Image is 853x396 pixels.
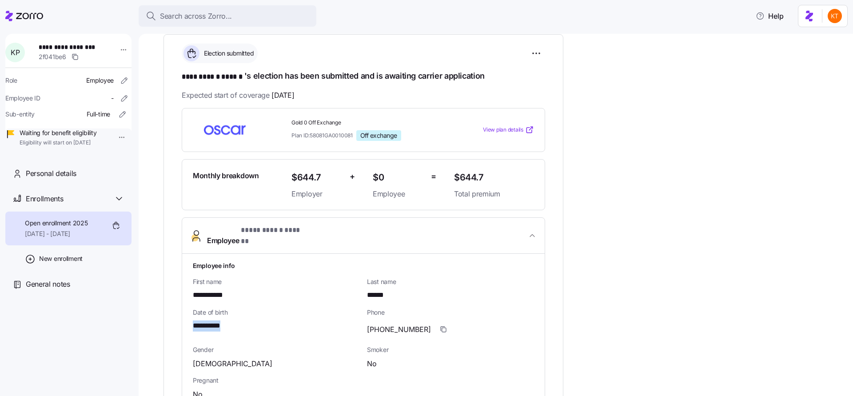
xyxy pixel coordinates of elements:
[11,49,20,56] span: K P
[111,94,114,103] span: -
[182,70,545,83] h1: 's election has been submitted and is awaiting carrier application
[431,170,436,183] span: =
[26,279,70,290] span: General notes
[5,94,40,103] span: Employee ID
[193,376,534,385] span: Pregnant
[360,132,397,140] span: Off exchange
[193,277,360,286] span: First name
[20,128,96,137] span: Waiting for benefit eligibility
[193,345,360,354] span: Gender
[193,308,360,317] span: Date of birth
[193,261,534,270] h1: Employee info
[5,76,17,85] span: Role
[207,225,307,246] span: Employee
[483,125,534,134] a: View plan details
[193,120,257,140] img: Oscar
[182,90,294,101] span: Expected start of coverage
[193,358,272,369] span: [DEMOGRAPHIC_DATA]
[367,345,534,354] span: Smoker
[291,188,343,200] span: Employer
[367,277,534,286] span: Last name
[26,193,63,204] span: Enrollments
[454,188,534,200] span: Total premium
[373,188,424,200] span: Employee
[756,11,784,21] span: Help
[373,170,424,185] span: $0
[350,170,355,183] span: +
[291,119,447,127] span: Gold 0 Off Exchange
[39,254,83,263] span: New enrollment
[25,229,88,238] span: [DATE] - [DATE]
[367,358,377,369] span: No
[26,168,76,179] span: Personal details
[20,139,96,147] span: Eligibility will start on [DATE]
[87,110,110,119] span: Full-time
[483,126,523,134] span: View plan details
[193,170,259,181] span: Monthly breakdown
[201,49,254,58] span: Election submitted
[5,110,35,119] span: Sub-entity
[367,324,431,335] span: [PHONE_NUMBER]
[749,7,791,25] button: Help
[454,170,534,185] span: $644.7
[139,5,316,27] button: Search across Zorro...
[39,52,66,61] span: 2f041be6
[160,11,232,22] span: Search across Zorro...
[86,76,114,85] span: Employee
[291,170,343,185] span: $644.7
[367,308,534,317] span: Phone
[828,9,842,23] img: aad2ddc74cf02b1998d54877cdc71599
[291,132,353,139] span: Plan ID: 58081GA0010081
[25,219,88,228] span: Open enrollment 2025
[271,90,294,101] span: [DATE]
